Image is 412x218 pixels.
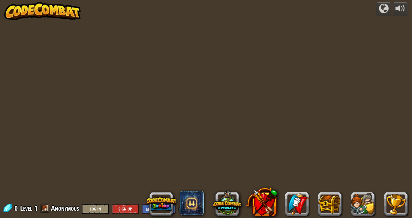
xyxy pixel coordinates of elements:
[82,204,109,214] button: Log In
[51,203,79,213] span: Anonymous
[376,2,391,16] button: Campaigns
[4,2,81,20] img: CodeCombat - Learn how to code by playing a game
[393,2,408,16] button: Adjust volume
[34,203,38,213] span: 1
[112,204,139,214] button: Sign Up
[14,203,20,213] span: 0
[20,203,32,213] span: Level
